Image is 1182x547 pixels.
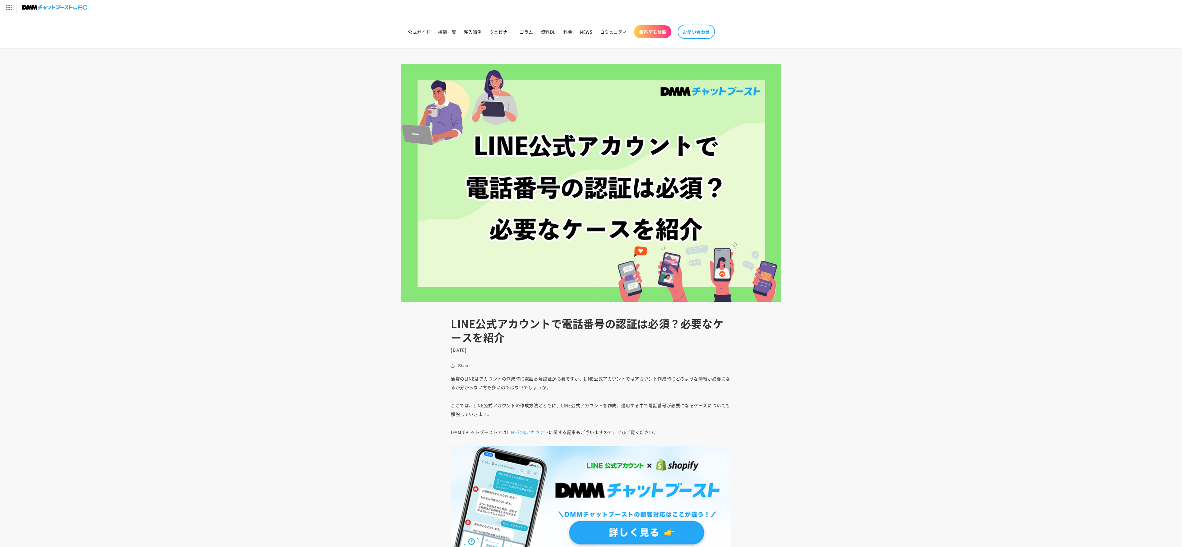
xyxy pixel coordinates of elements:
[408,29,431,35] span: 公式ガイド
[678,25,715,39] a: お問い合わせ
[541,29,556,35] span: 資料DL
[580,29,592,35] span: NEWS
[451,402,730,417] span: ここでは、LINE公式アカウントの作成方法とともに、LINE公式アカウントを作成、運用する中で電話番号が必要になるケースについても解説していきます。
[451,362,471,369] button: Share
[507,429,549,435] a: LINE公式アカウント
[451,347,467,353] time: [DATE]
[404,25,434,38] a: 公式ガイド
[516,25,537,38] a: コラム
[489,29,512,35] span: ウェビナー
[520,29,533,35] span: コラム
[434,25,460,38] a: 機能一覧
[464,29,482,35] span: 導入事例
[563,29,572,35] span: 料金
[634,25,671,38] a: 無料デモ体験
[560,25,576,38] a: 料金
[22,3,88,12] img: チャットブーストforEC
[451,317,731,344] h1: LINE公式アカウントで電話番号の認証は必須？必要なケースを紹介
[639,29,666,35] span: 無料デモ体験
[451,375,730,390] span: 通常のLINEはアカウントの作成時に電話番号認証が必要ですが、LINE公式アカウントではアカウント作成時にどのような情報が必要になるか分からない方も多いのではないでしょうか。
[683,29,710,35] span: お問い合わせ
[438,29,456,35] span: 機能一覧
[486,25,516,38] a: ウェビナー
[576,25,596,38] a: NEWS
[596,25,631,38] a: コミュニティ
[537,25,560,38] a: 資料DL
[1,1,17,14] img: サービス
[460,25,485,38] a: 導入事例
[600,29,627,35] span: コミュニティ
[401,64,781,302] img: LINE公式アカウントで電話番号認証が必要なケースを紹介
[451,428,731,436] p: DMMチャットブーストでは に関する記事もございますので、ぜひご覧ください。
